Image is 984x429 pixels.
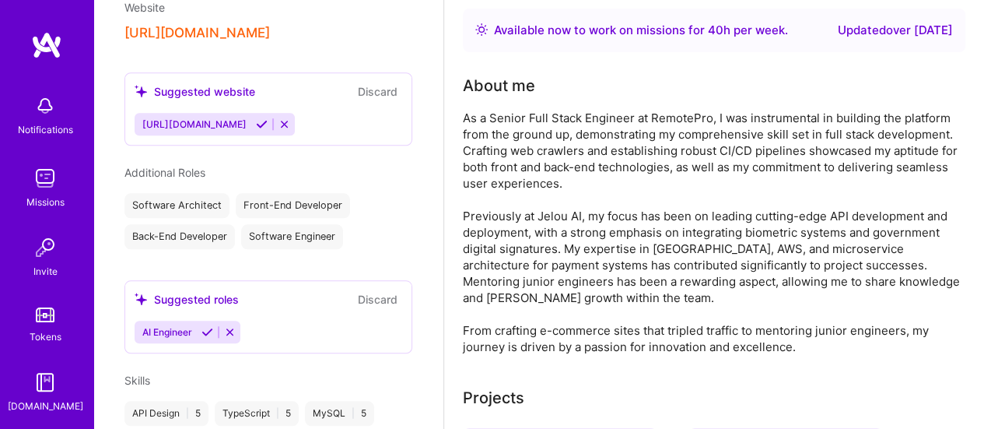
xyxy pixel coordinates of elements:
[352,407,355,420] span: |
[353,290,402,308] button: Discard
[256,118,268,130] i: Accept
[305,401,374,426] div: MySQL 5
[708,23,723,37] span: 40
[124,166,205,179] span: Additional Roles
[30,329,61,345] div: Tokens
[224,326,236,338] i: Reject
[494,21,788,40] div: Available now to work on missions for h per week .
[236,193,350,218] div: Front-End Developer
[142,118,247,130] span: [URL][DOMAIN_NAME]
[30,367,61,398] img: guide book
[135,85,148,98] i: icon SuggestedTeams
[124,193,229,218] div: Software Architect
[8,398,83,414] div: [DOMAIN_NAME]
[353,83,402,100] button: Discard
[135,291,239,308] div: Suggested roles
[30,90,61,121] img: bell
[30,232,61,263] img: Invite
[26,194,65,210] div: Missions
[463,386,524,410] div: Projects
[124,401,208,426] div: API Design 5
[124,25,270,41] button: [URL][DOMAIN_NAME]
[186,407,189,420] span: |
[135,293,148,306] i: icon SuggestedTeams
[838,21,953,40] div: Updated over [DATE]
[201,326,213,338] i: Accept
[30,163,61,194] img: teamwork
[124,1,165,14] span: Website
[241,224,343,249] div: Software Engineer
[278,118,290,130] i: Reject
[135,83,255,100] div: Suggested website
[463,74,535,97] div: About me
[36,308,54,322] img: tokens
[124,224,235,249] div: Back-End Developer
[31,31,62,59] img: logo
[475,23,488,36] img: Availability
[215,401,299,426] div: TypeScript 5
[463,110,965,355] div: As a Senior Full Stack Engineer at RemotePro, I was instrumental in building the platform from th...
[142,326,192,338] span: AI Engineer
[276,407,279,420] span: |
[124,374,150,387] span: Skills
[18,121,73,138] div: Notifications
[33,263,58,280] div: Invite
[463,74,535,97] div: Tell us a little about yourself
